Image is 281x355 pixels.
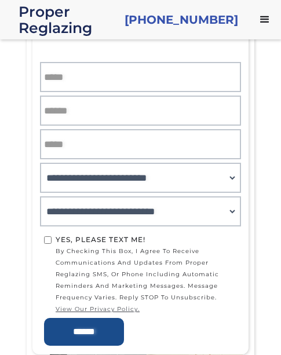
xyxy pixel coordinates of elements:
div: Get a FREE estimate [44,17,237,66]
a: home [19,3,115,36]
form: Home page form [38,17,243,346]
div: Proper Reglazing [19,3,115,36]
div: Yes, Please text me! [56,234,237,246]
a: [PHONE_NUMBER] [125,12,238,28]
span: by checking this box, I agree to receive communications and updates from Proper Reglazing SMS, or... [56,246,237,315]
input: Yes, Please text me!by checking this box, I agree to receive communications and updates from Prop... [44,236,52,244]
a: view our privacy policy. [56,303,237,315]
